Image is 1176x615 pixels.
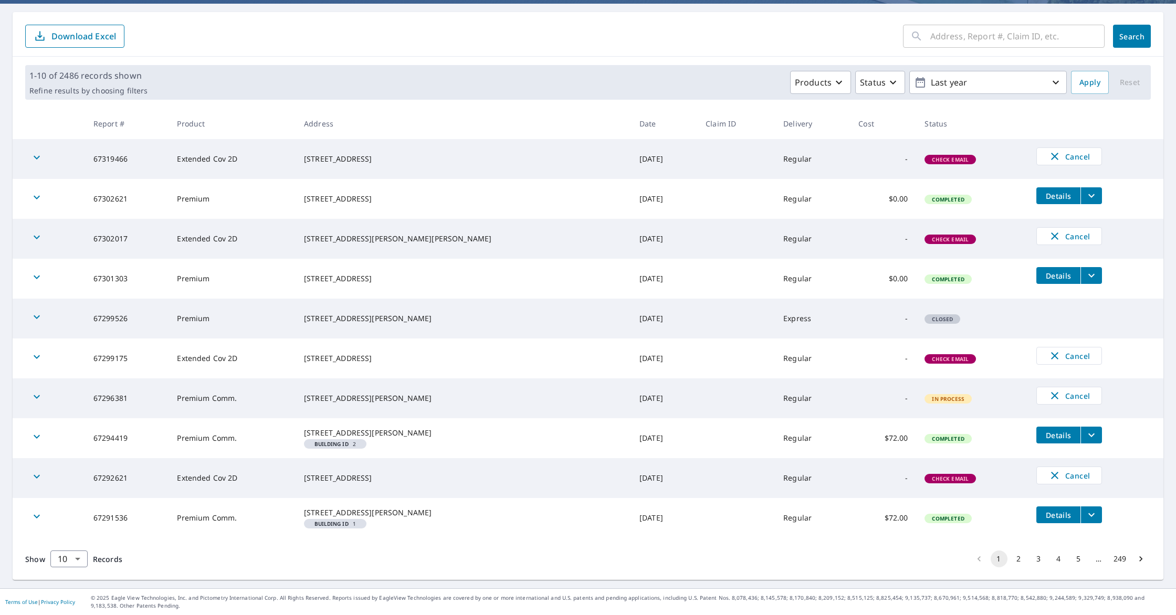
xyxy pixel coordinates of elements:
[926,196,970,203] span: Completed
[1031,550,1047,567] button: Go to page 3
[304,273,623,284] div: [STREET_ADDRESS]
[1080,427,1102,443] button: filesDropdownBtn-67294419
[631,179,697,219] td: [DATE]
[1132,550,1149,567] button: Go to next page
[91,594,1171,610] p: © 2025 Eagle View Technologies, Inc. and Pictometry International Corp. All Rights Reserved. Repo...
[314,441,349,447] em: Building ID
[926,236,975,243] span: Check Email
[775,299,850,338] td: Express
[85,108,169,139] th: Report #
[1047,230,1091,242] span: Cancel
[304,473,623,483] div: [STREET_ADDRESS]
[1051,550,1067,567] button: Go to page 4
[850,418,916,458] td: $72.00
[1043,510,1074,520] span: Details
[85,458,169,498] td: 67292621
[855,71,905,94] button: Status
[169,179,296,219] td: Premium
[790,71,851,94] button: Products
[169,299,296,338] td: Premium
[1121,31,1142,41] span: Search
[25,554,45,564] span: Show
[51,30,116,42] p: Download Excel
[631,139,697,179] td: [DATE]
[308,441,362,447] span: 2
[85,378,169,418] td: 67296381
[1036,387,1102,405] button: Cancel
[697,108,775,139] th: Claim ID
[169,219,296,259] td: Extended Cov 2D
[50,544,88,574] div: 10
[775,378,850,418] td: Regular
[5,598,38,606] a: Terms of Use
[308,521,362,526] span: 1
[926,315,959,323] span: Closed
[50,550,88,567] div: Show 10 records
[25,25,124,48] button: Download Excel
[775,259,850,299] td: Regular
[631,418,697,458] td: [DATE]
[169,498,296,538] td: Premium Comm.
[631,108,697,139] th: Date
[41,598,75,606] a: Privacy Policy
[1047,150,1091,163] span: Cancel
[1080,267,1102,284] button: filesDropdownBtn-67301303
[850,139,916,179] td: -
[85,179,169,219] td: 67302621
[5,599,75,605] p: |
[304,507,623,518] div: [STREET_ADDRESS][PERSON_NAME]
[926,475,975,482] span: Check Email
[927,73,1049,92] p: Last year
[850,108,916,139] th: Cost
[304,428,623,438] div: [STREET_ADDRESS][PERSON_NAME]
[85,299,169,338] td: 67299526
[1110,550,1129,567] button: Go to page 249
[1047,389,1091,402] span: Cancel
[1047,349,1091,362] span: Cancel
[85,259,169,299] td: 67301303
[296,108,631,139] th: Address
[1036,187,1080,204] button: detailsBtn-67302621
[775,458,850,498] td: Regular
[85,338,169,378] td: 67299175
[314,521,349,526] em: Building ID
[1080,506,1102,523] button: filesDropdownBtn-67291536
[304,353,623,364] div: [STREET_ADDRESS]
[991,550,1007,567] button: page 1
[850,378,916,418] td: -
[1080,187,1102,204] button: filesDropdownBtn-67302621
[1043,271,1074,281] span: Details
[1036,506,1080,523] button: detailsBtn-67291536
[850,219,916,259] td: -
[169,458,296,498] td: Extended Cov 2D
[85,498,169,538] td: 67291536
[1071,71,1109,94] button: Apply
[1090,554,1107,564] div: …
[775,498,850,538] td: Regular
[304,194,623,204] div: [STREET_ADDRESS]
[631,259,697,299] td: [DATE]
[1036,267,1080,284] button: detailsBtn-67301303
[909,71,1067,94] button: Last year
[304,234,623,244] div: [STREET_ADDRESS][PERSON_NAME][PERSON_NAME]
[1011,550,1027,567] button: Go to page 2
[631,299,697,338] td: [DATE]
[850,458,916,498] td: -
[631,338,697,378] td: [DATE]
[631,219,697,259] td: [DATE]
[850,299,916,338] td: -
[1043,191,1074,201] span: Details
[29,86,148,96] p: Refine results by choosing filters
[169,108,296,139] th: Product
[1047,469,1091,482] span: Cancel
[926,435,970,442] span: Completed
[85,418,169,458] td: 67294419
[775,139,850,179] td: Regular
[930,22,1105,51] input: Address, Report #, Claim ID, etc.
[631,458,697,498] td: [DATE]
[169,139,296,179] td: Extended Cov 2D
[775,418,850,458] td: Regular
[775,179,850,219] td: Regular
[304,393,623,404] div: [STREET_ADDRESS][PERSON_NAME]
[926,515,970,522] span: Completed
